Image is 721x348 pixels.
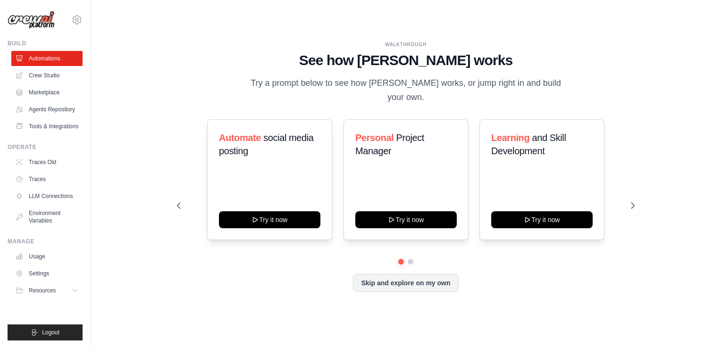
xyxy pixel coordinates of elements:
[11,119,83,134] a: Tools & Integrations
[491,133,566,156] span: and Skill Development
[11,85,83,100] a: Marketplace
[674,303,721,348] iframe: Chat Widget
[11,283,83,298] button: Resources
[11,172,83,187] a: Traces
[491,133,529,143] span: Learning
[177,52,635,69] h1: See how [PERSON_NAME] works
[8,11,55,29] img: Logo
[11,189,83,204] a: LLM Connections
[355,133,424,156] span: Project Manager
[219,133,314,156] span: social media posting
[8,324,83,340] button: Logout
[42,329,59,336] span: Logout
[247,76,564,104] p: Try a prompt below to see how [PERSON_NAME] works, or jump right in and build your own.
[11,249,83,264] a: Usage
[11,68,83,83] a: Crew Studio
[11,155,83,170] a: Traces Old
[8,40,83,47] div: Build
[353,274,458,292] button: Skip and explore on my own
[11,206,83,228] a: Environment Variables
[177,41,635,48] div: WALKTHROUGH
[29,287,56,294] span: Resources
[219,211,320,228] button: Try it now
[491,211,593,228] button: Try it now
[11,266,83,281] a: Settings
[355,133,394,143] span: Personal
[8,143,83,151] div: Operate
[8,238,83,245] div: Manage
[11,51,83,66] a: Automations
[219,133,261,143] span: Automate
[11,102,83,117] a: Agents Repository
[355,211,457,228] button: Try it now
